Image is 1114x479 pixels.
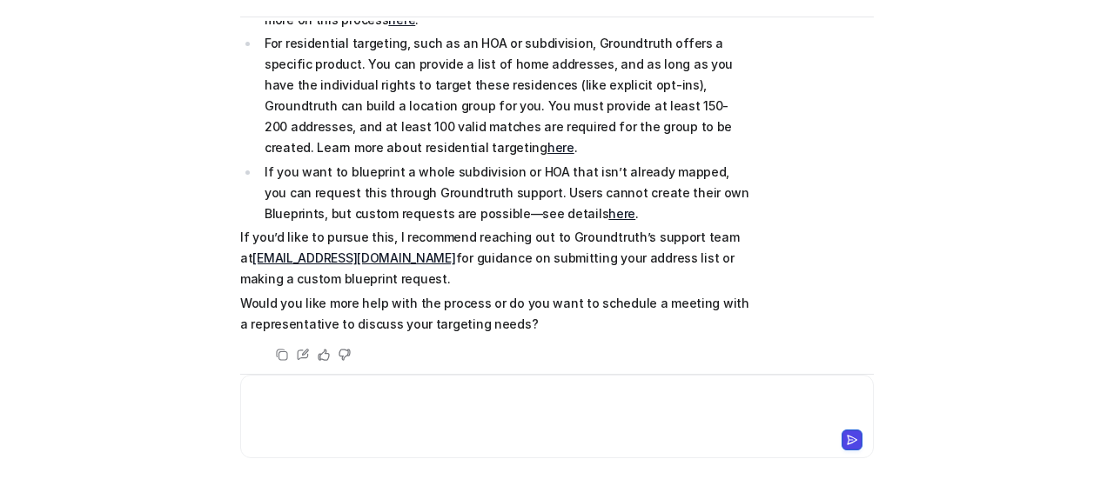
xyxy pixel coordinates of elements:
[388,12,415,27] a: here
[608,206,635,221] a: here
[240,227,749,289] p: If you’d like to pursue this, I recommend reaching out to Groundtruth’s support team at for guida...
[547,140,574,155] a: here
[265,33,749,158] p: For residential targeting, such as an HOA or subdivision, Groundtruth offers a specific product. ...
[265,162,749,224] p: If you want to blueprint a whole subdivision or HOA that isn’t already mapped, you can request th...
[240,293,749,335] p: Would you like more help with the process or do you want to schedule a meeting with a representat...
[252,250,455,265] a: [EMAIL_ADDRESS][DOMAIN_NAME]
